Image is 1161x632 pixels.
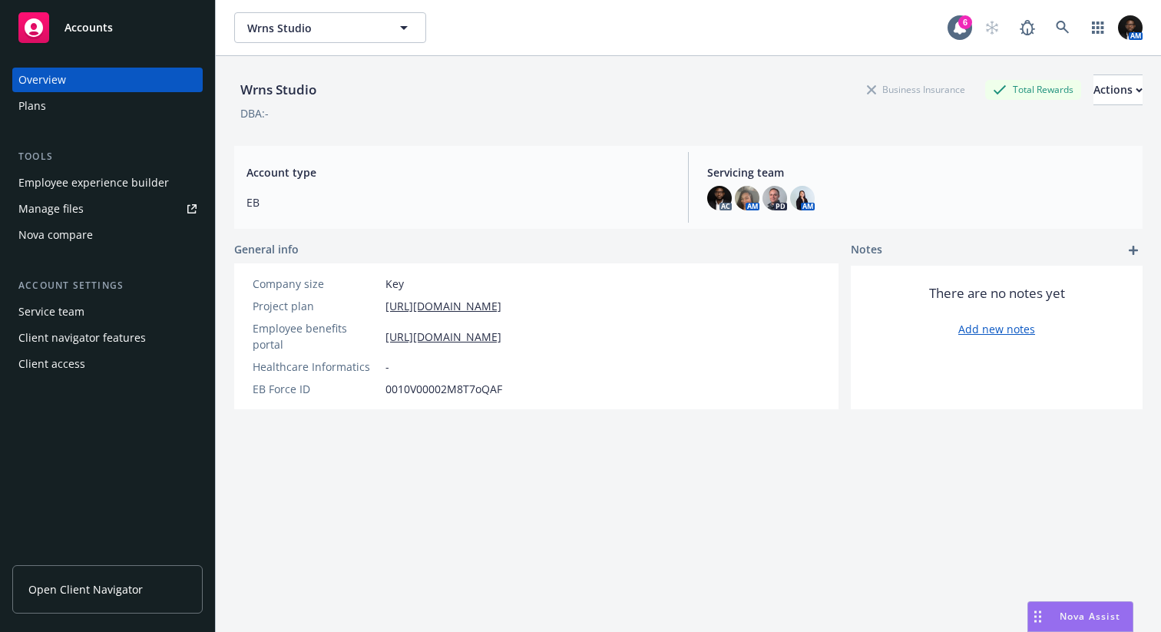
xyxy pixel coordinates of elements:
a: Report a Bug [1012,12,1043,43]
button: Actions [1093,74,1143,105]
div: Company size [253,276,379,292]
div: Wrns Studio [234,80,322,100]
a: Client access [12,352,203,376]
div: Employee experience builder [18,170,169,195]
a: Accounts [12,6,203,49]
span: Account type [246,164,670,180]
span: Notes [851,241,882,260]
a: [URL][DOMAIN_NAME] [385,329,501,345]
a: add [1124,241,1143,260]
span: General info [234,241,299,257]
span: 0010V00002M8T7oQAF [385,381,502,397]
div: Service team [18,299,84,324]
a: Service team [12,299,203,324]
span: Key [385,276,404,292]
a: Start snowing [977,12,1007,43]
img: photo [790,186,815,210]
div: Employee benefits portal [253,320,379,352]
div: Business Insurance [859,80,973,99]
div: Tools [12,149,203,164]
button: Wrns Studio [234,12,426,43]
div: Project plan [253,298,379,314]
img: photo [1118,15,1143,40]
div: EB Force ID [253,381,379,397]
div: DBA: - [240,105,269,121]
div: Manage files [18,197,84,221]
span: Accounts [64,22,113,34]
div: 6 [958,15,972,29]
div: Client access [18,352,85,376]
a: [URL][DOMAIN_NAME] [385,298,501,314]
img: photo [707,186,732,210]
span: Nova Assist [1060,610,1120,623]
button: Nova Assist [1027,601,1133,632]
div: Plans [18,94,46,118]
a: Plans [12,94,203,118]
a: Client navigator features [12,326,203,350]
span: Wrns Studio [247,20,380,36]
div: Actions [1093,75,1143,104]
span: - [385,359,389,375]
a: Nova compare [12,223,203,247]
div: Account settings [12,278,203,293]
a: Search [1047,12,1078,43]
a: Switch app [1083,12,1113,43]
span: Open Client Navigator [28,581,143,597]
a: Manage files [12,197,203,221]
img: photo [735,186,759,210]
div: Drag to move [1028,602,1047,631]
div: Nova compare [18,223,93,247]
div: Total Rewards [985,80,1081,99]
div: Healthcare Informatics [253,359,379,375]
a: Employee experience builder [12,170,203,195]
div: Overview [18,68,66,92]
a: Add new notes [958,321,1035,337]
span: Servicing team [707,164,1130,180]
a: Overview [12,68,203,92]
div: Client navigator features [18,326,146,350]
span: EB [246,194,670,210]
span: There are no notes yet [929,284,1065,303]
img: photo [762,186,787,210]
